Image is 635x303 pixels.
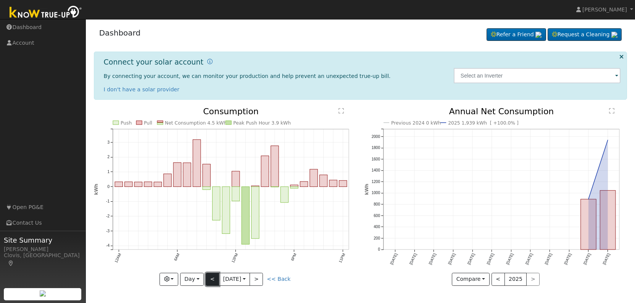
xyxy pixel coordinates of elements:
text: [DATE] [583,253,591,265]
rect: onclick="" [600,191,616,250]
rect: onclick="" [154,182,161,187]
text: [DATE] [602,253,611,265]
text: 6PM [290,253,297,261]
rect: onclick="" [280,187,288,203]
rect: onclick="" [242,187,249,245]
rect: onclick="" [581,199,596,250]
text: [DATE] [486,253,495,265]
rect: onclick="" [124,182,132,187]
rect: onclick="" [300,181,308,187]
rect: onclick="" [310,169,317,187]
rect: onclick="" [232,171,239,187]
rect: onclick="" [222,187,230,234]
button: Day [180,273,204,286]
rect: onclick="" [163,174,171,187]
text: 2025 1,939 kWh [ +100.0% ] [448,120,519,126]
a: Map [8,260,15,266]
button: [DATE] [219,273,250,286]
text: [DATE] [409,253,417,265]
text: 1600 [372,157,380,161]
text: [DATE] [428,253,437,265]
text:  [609,108,614,114]
text: [DATE] [505,253,514,265]
rect: onclick="" [183,163,191,187]
text: [DATE] [467,253,475,265]
circle: onclick="" [587,198,590,201]
img: Know True-Up [6,4,86,21]
text: Annual Net Consumption [449,107,554,116]
text: 1800 [372,146,380,150]
rect: onclick="" [329,180,337,187]
rect: onclick="" [203,187,210,190]
a: Request a Cleaning [548,28,622,41]
rect: onclick="" [251,187,259,239]
text: [DATE] [389,253,398,265]
div: [PERSON_NAME] [4,245,82,253]
text: -1 [106,199,110,204]
text: 1400 [372,169,380,173]
h1: Connect your solar account [104,58,203,66]
rect: onclick="" [319,175,327,187]
rect: onclick="" [134,182,142,187]
text: 0 [107,185,110,189]
text: [DATE] [447,253,456,265]
text: 400 [374,225,380,229]
span: [PERSON_NAME] [582,6,627,13]
div: Clovis, [GEOGRAPHIC_DATA] [4,251,82,267]
rect: onclick="" [261,156,269,187]
button: 2025 [504,273,527,286]
text: [DATE] [525,253,533,265]
text: kWh [93,184,99,195]
rect: onclick="" [193,140,200,187]
text: 200 [374,236,380,240]
button: Compare [452,273,490,286]
text: Push [121,120,132,126]
text: -4 [106,244,110,248]
text: -2 [106,214,110,219]
a: I don't have a solar provider [104,86,180,92]
a: Refer a Friend [487,28,546,41]
text: Pull [144,120,152,126]
text: 12PM [230,253,239,263]
rect: onclick="" [212,187,220,220]
text: 11PM [338,253,346,263]
button: < [492,273,505,286]
rect: onclick="" [203,164,210,187]
text: 1200 [372,180,380,184]
rect: onclick="" [173,163,181,187]
button: < [206,273,219,286]
text: 1 [107,170,110,174]
text:  [338,108,344,114]
rect: onclick="" [232,187,239,201]
text: -3 [106,229,110,233]
text: [DATE] [563,253,572,265]
rect: onclick="" [144,182,151,187]
text: 1000 [372,191,380,195]
text: Peak Push Hour 3.9 kWh [233,120,291,126]
text: 600 [374,214,380,218]
text: [DATE] [544,253,553,265]
a: Dashboard [99,28,141,37]
text: Consumption [203,107,259,116]
rect: onclick="" [290,185,298,187]
img: retrieve [611,32,617,38]
rect: onclick="" [339,181,347,187]
a: << Back [267,276,290,282]
input: Select an Inverter [454,68,621,83]
img: retrieve [40,290,46,297]
text: 800 [374,202,380,206]
text: kWh [364,184,369,195]
text: Previous 2024 0 kWh [391,120,441,126]
circle: onclick="" [606,139,609,142]
span: By connecting your account, we can monitor your production and help prevent an unexpected true-up... [104,73,391,79]
text: 3 [107,140,110,144]
rect: onclick="" [290,187,298,188]
span: Site Summary [4,235,82,245]
rect: onclick="" [271,146,279,187]
button: > [250,273,263,286]
text: 2 [107,155,110,159]
text: 0 [378,248,380,252]
rect: onclick="" [251,186,259,187]
text: Net Consumption 4.5 kWh [165,120,227,126]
